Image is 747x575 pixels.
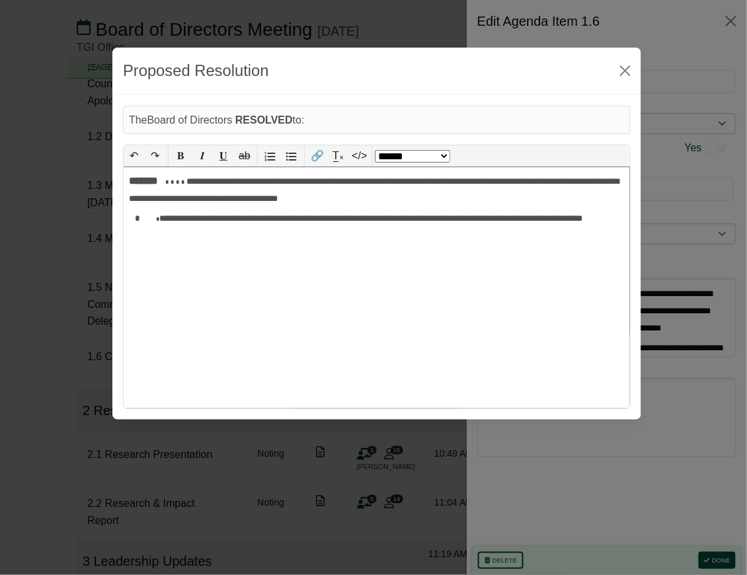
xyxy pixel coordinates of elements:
[213,145,234,167] button: 𝐔
[328,145,349,167] button: T̲ₓ
[615,60,636,81] button: Close
[123,58,269,83] div: Proposed Resolution
[260,145,281,167] button: Numbered list
[234,145,255,167] button: ab
[239,150,251,161] s: ab
[145,145,166,167] button: ↷
[124,145,145,167] button: ↶
[123,106,631,135] div: The Board of Directors to:
[307,145,328,167] button: 🔗
[235,114,293,126] b: RESOLVED
[171,145,192,167] button: 𝐁
[192,145,213,167] button: 𝑰
[281,145,302,167] button: Bullet list
[349,145,370,167] button: </>
[219,150,227,161] span: 𝐔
